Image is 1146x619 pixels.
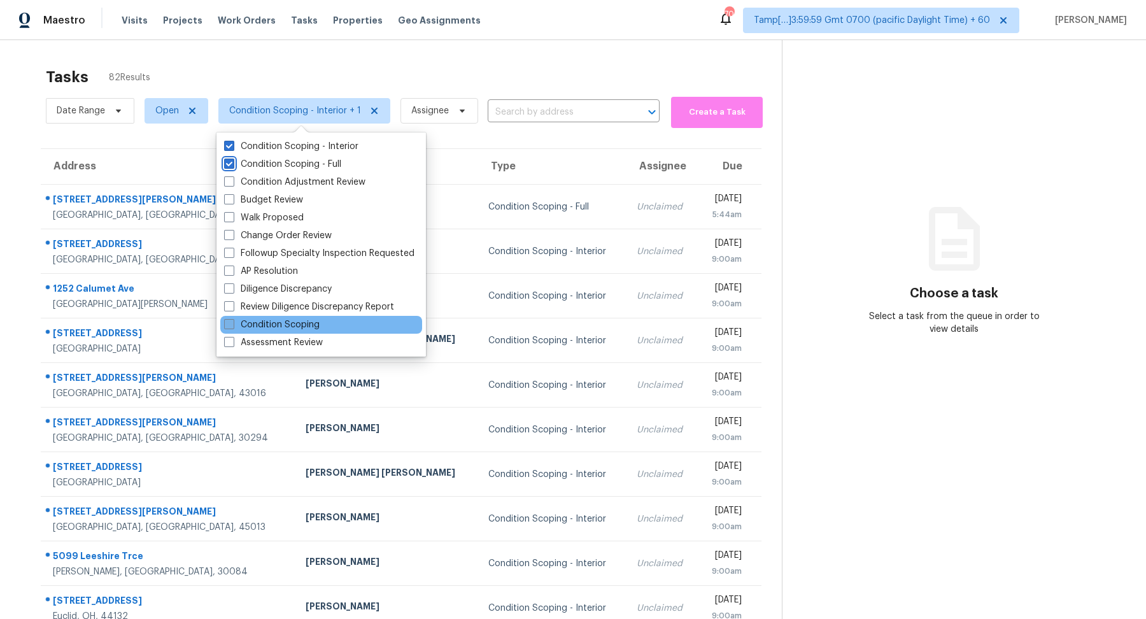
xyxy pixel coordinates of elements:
th: Address [41,149,295,185]
div: [STREET_ADDRESS][PERSON_NAME] [53,371,285,387]
div: [PERSON_NAME] [306,511,467,527]
div: Condition Scoping - Interior [488,245,616,258]
div: [GEOGRAPHIC_DATA] [53,343,285,355]
div: [DATE] [707,192,742,208]
div: [STREET_ADDRESS] [53,460,285,476]
input: Search by address [488,103,624,122]
div: Unclaimed [637,290,688,302]
div: Condition Scoping - Interior [488,468,616,481]
div: [GEOGRAPHIC_DATA], [GEOGRAPHIC_DATA], 45013 [53,521,285,534]
div: [PERSON_NAME] [306,600,467,616]
div: Condition Scoping - Interior [488,334,616,347]
div: [GEOGRAPHIC_DATA], [GEOGRAPHIC_DATA], 43016 [53,387,285,400]
div: [DATE] [707,415,742,431]
div: [GEOGRAPHIC_DATA] [53,476,285,489]
label: Diligence Discrepancy [224,283,332,295]
div: Unclaimed [637,379,688,392]
div: Unclaimed [637,334,688,347]
label: Followup Specialty Inspection Requested [224,247,414,260]
span: 82 Results [109,71,150,84]
div: [DATE] [707,237,742,253]
div: 9:00am [707,387,742,399]
div: Condition Scoping - Interior [488,290,616,302]
div: Unclaimed [637,201,688,213]
span: Projects [163,14,202,27]
span: Tasks [291,16,318,25]
span: Condition Scoping - Interior + 1 [229,104,361,117]
div: [PERSON_NAME] [306,422,467,438]
div: Condition Scoping - Interior [488,557,616,570]
div: Unclaimed [637,245,688,258]
label: Condition Adjustment Review [224,176,365,189]
th: Type [478,149,626,185]
div: Condition Scoping - Interior [488,602,616,615]
span: Create a Task [677,105,756,120]
th: Due [697,149,761,185]
div: [GEOGRAPHIC_DATA], [GEOGRAPHIC_DATA], 95834 [53,253,285,266]
span: Tamp[…]3:59:59 Gmt 0700 (pacific Daylight Time) + 60 [754,14,990,27]
div: 1252 Calumet Ave [53,282,285,298]
span: Assignee [411,104,449,117]
label: Condition Scoping - Interior [224,140,358,153]
div: 704 [725,8,733,20]
div: [PERSON_NAME] [PERSON_NAME] [306,466,467,482]
div: [DATE] [707,371,742,387]
div: [GEOGRAPHIC_DATA], [GEOGRAPHIC_DATA], 32779 [53,209,285,222]
div: 9:00am [707,476,742,488]
div: [DATE] [707,594,742,609]
div: 5:44am [707,208,742,221]
div: 9:00am [707,253,742,266]
div: 9:00am [707,342,742,355]
th: Assignee [626,149,698,185]
span: Open [155,104,179,117]
div: [DATE] [707,460,742,476]
div: Condition Scoping - Interior [488,379,616,392]
span: Geo Assignments [398,14,481,27]
label: Budget Review [224,194,303,206]
span: Properties [333,14,383,27]
label: Review Diligence Discrepancy Report [224,301,394,313]
label: Assessment Review [224,336,323,349]
div: Unclaimed [637,557,688,570]
div: 5099 Leeshire Trce [53,550,285,566]
label: Walk Proposed [224,211,304,224]
div: [STREET_ADDRESS] [53,238,285,253]
span: Work Orders [218,14,276,27]
div: Condition Scoping - Interior [488,513,616,525]
div: [PERSON_NAME] [306,377,467,393]
button: Create a Task [671,97,763,128]
span: Visits [122,14,148,27]
div: Condition Scoping - Interior [488,423,616,436]
div: Select a task from the queue in order to view details [868,310,1040,336]
div: [STREET_ADDRESS] [53,594,285,610]
div: Condition Scoping - Full [488,201,616,213]
label: Condition Scoping - Full [224,158,341,171]
label: Condition Scoping [224,318,320,331]
label: AP Resolution [224,265,298,278]
div: [DATE] [707,549,742,565]
div: [PERSON_NAME], [GEOGRAPHIC_DATA], 30084 [53,566,285,578]
h3: Choose a task [910,287,998,300]
div: [DATE] [707,326,742,342]
div: [GEOGRAPHIC_DATA], [GEOGRAPHIC_DATA], 30294 [53,432,285,445]
div: [STREET_ADDRESS][PERSON_NAME] [53,193,285,209]
div: [PERSON_NAME] [306,555,467,571]
div: [GEOGRAPHIC_DATA][PERSON_NAME] [53,298,285,311]
div: 9:00am [707,431,742,444]
div: Unclaimed [637,468,688,481]
div: 9:00am [707,520,742,533]
div: Unclaimed [637,602,688,615]
div: [DATE] [707,281,742,297]
div: [DATE] [707,504,742,520]
div: Unclaimed [637,513,688,525]
h2: Tasks [46,71,88,83]
div: [STREET_ADDRESS][PERSON_NAME] [53,416,285,432]
span: Maestro [43,14,85,27]
span: [PERSON_NAME] [1050,14,1127,27]
div: [STREET_ADDRESS] [53,327,285,343]
div: 9:00am [707,565,742,578]
label: Change Order Review [224,229,332,242]
button: Open [643,103,661,121]
span: Date Range [57,104,105,117]
div: [STREET_ADDRESS][PERSON_NAME] [53,505,285,521]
